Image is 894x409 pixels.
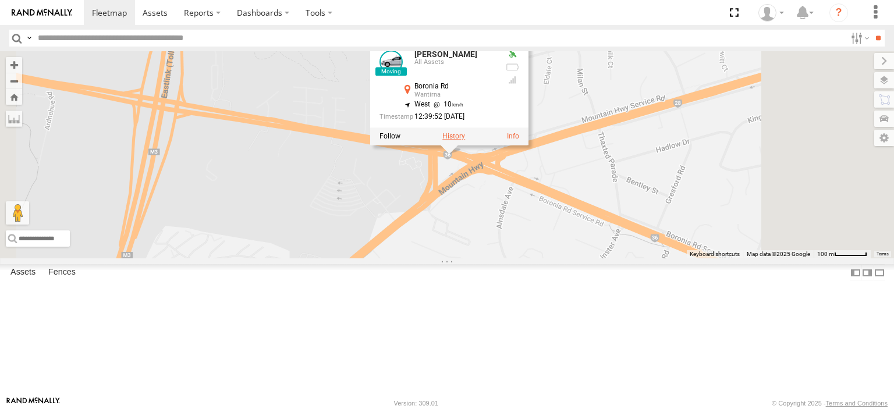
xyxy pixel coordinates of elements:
[826,400,888,407] a: Terms and Conditions
[747,251,810,257] span: Map data ©2025 Google
[6,89,22,105] button: Zoom Home
[6,111,22,127] label: Measure
[505,50,519,59] div: Valid GPS Fix
[394,400,438,407] div: Version: 309.01
[414,59,496,66] div: All Assets
[814,250,871,258] button: Map Scale: 100 m per 53 pixels
[772,400,888,407] div: © Copyright 2025 -
[414,91,496,98] div: Wantirna
[754,4,788,22] div: Shaun Desmond
[505,75,519,84] div: GSM Signal = 4
[379,50,403,73] a: View Asset Details
[430,100,463,108] span: 10
[817,251,834,257] span: 100 m
[379,113,496,121] div: Date/time of location update
[829,3,848,22] i: ?
[877,251,889,256] a: Terms (opens in new tab)
[874,130,894,146] label: Map Settings
[414,100,430,108] span: West
[874,264,885,281] label: Hide Summary Table
[6,397,60,409] a: Visit our Website
[379,133,400,141] label: Realtime tracking of Asset
[24,30,34,47] label: Search Query
[846,30,871,47] label: Search Filter Options
[6,57,22,73] button: Zoom in
[5,265,41,281] label: Assets
[42,265,81,281] label: Fences
[850,264,861,281] label: Dock Summary Table to the Left
[6,201,29,225] button: Drag Pegman onto the map to open Street View
[505,63,519,72] div: No battery health information received from this device.
[414,83,496,90] div: Boronia Rd
[12,9,72,17] img: rand-logo.svg
[414,49,477,59] a: [PERSON_NAME]
[690,250,740,258] button: Keyboard shortcuts
[861,264,873,281] label: Dock Summary Table to the Right
[442,133,465,141] label: View Asset History
[6,73,22,89] button: Zoom out
[507,133,519,141] a: View Asset Details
